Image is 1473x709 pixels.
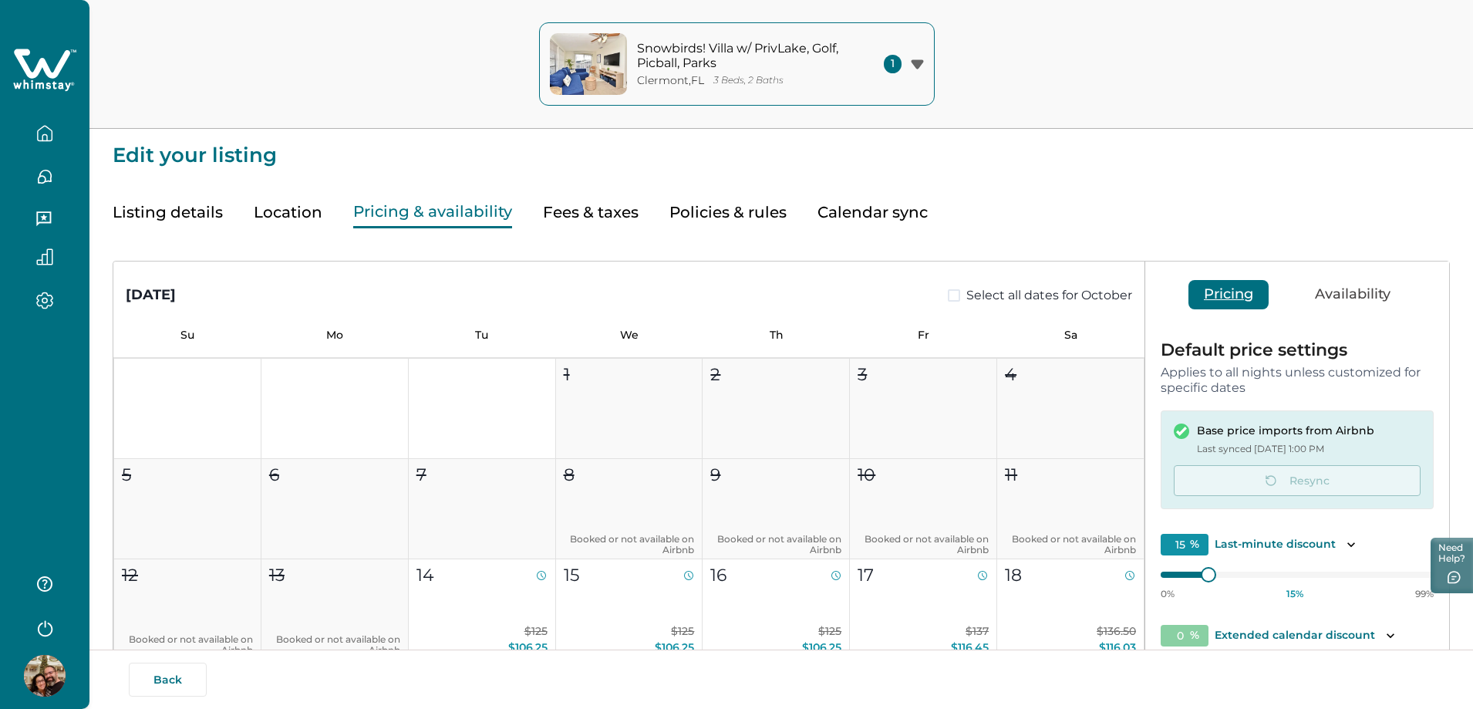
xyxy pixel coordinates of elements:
p: Mo [261,329,408,342]
p: 0% [1161,588,1175,600]
p: Clermont , FL [637,74,704,87]
p: 10 [858,462,875,488]
p: 13 [269,562,285,588]
button: Fees & taxes [543,197,639,228]
button: Pricing & availability [353,197,512,228]
span: $116.45 [951,640,989,654]
span: $106.25 [655,640,694,654]
p: Booked or not available on Airbnb [710,534,841,555]
p: 18 [1005,562,1022,588]
p: We [555,329,703,342]
button: 8Booked or not available on Airbnb [556,459,703,559]
span: $137 [966,624,989,638]
button: Toggle description [1342,535,1360,554]
button: 18$136.50$116.03 [997,559,1144,660]
p: 99% [1415,588,1434,600]
button: Pricing [1188,280,1269,309]
button: 10Booked or not available on Airbnb [850,459,997,559]
p: 16 [710,562,726,588]
p: 15 % [1286,588,1303,600]
p: 3 Beds, 2 Baths [713,75,784,86]
button: 9Booked or not available on Airbnb [703,459,850,559]
p: Default price settings [1161,342,1434,359]
p: Th [703,329,850,342]
span: $125 [671,624,694,638]
button: 14$125$106.25 [409,559,556,660]
button: 16$125$106.25 [703,559,850,660]
button: Listing details [113,197,223,228]
p: 17 [858,562,874,588]
p: 9 [710,462,720,488]
p: Sa [997,329,1144,342]
p: Su [113,329,261,342]
button: Resync [1174,465,1421,496]
p: Booked or not available on Airbnb [858,534,989,555]
p: Fr [850,329,997,342]
p: Edit your listing [113,129,1450,166]
button: Toggle description [1381,626,1400,645]
span: $136.50 [1097,624,1136,638]
button: Policies & rules [669,197,787,228]
div: [DATE] [126,285,176,306]
button: Location [254,197,322,228]
p: 8 [564,462,575,488]
button: 13Booked or not available on Airbnb [261,559,409,660]
p: Booked or not available on Airbnb [269,634,400,656]
p: Last-minute discount [1215,537,1336,552]
span: $116.03 [1099,640,1136,654]
button: 15$125$106.25 [556,559,703,660]
img: Whimstay Host [24,655,66,697]
button: 12Booked or not available on Airbnb [114,559,261,660]
span: Select all dates for October [966,286,1132,305]
p: Booked or not available on Airbnb [564,534,695,555]
span: $106.25 [802,640,841,654]
p: Tu [408,329,555,342]
p: 14 [416,562,434,588]
p: Snowbirds! Villa w/ PrivLake, Golf, Picball, Parks [637,41,845,71]
p: Extended calendar discount [1215,628,1375,643]
span: $106.25 [508,640,548,654]
p: Booked or not available on Airbnb [1005,534,1136,555]
span: 1 [884,55,902,73]
p: 12 [122,562,138,588]
p: Last synced [DATE] 1:00 PM [1197,441,1374,457]
button: Calendar sync [817,197,928,228]
button: 11Booked or not available on Airbnb [997,459,1144,559]
img: property-cover [550,33,627,95]
p: Base price imports from Airbnb [1197,424,1374,439]
span: $125 [524,624,548,638]
button: property-coverSnowbirds! Villa w/ PrivLake, Golf, Picball, ParksClermont,FL3 Beds, 2 Baths1 [539,22,935,106]
p: 11 [1005,462,1017,488]
button: Back [129,663,207,697]
p: 15 [564,562,579,588]
p: Applies to all nights unless customized for specific dates [1161,365,1434,395]
span: $125 [818,624,841,638]
button: Availability [1299,280,1406,309]
p: Booked or not available on Airbnb [122,634,253,656]
button: 17$137$116.45 [850,559,997,660]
